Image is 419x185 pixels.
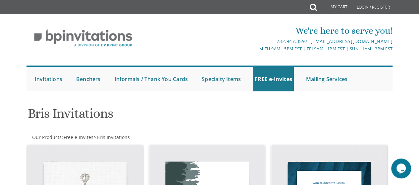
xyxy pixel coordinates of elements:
[316,1,352,14] a: My Cart
[28,106,267,126] h1: Bris Invitations
[149,24,393,37] div: We're here to serve you!
[304,67,349,91] a: Mailing Services
[149,45,393,52] div: M-Th 9am - 5pm EST | Fri 9am - 1pm EST | Sun 11am - 3pm EST
[97,134,130,140] span: Bris Invitations
[26,134,210,141] div: :
[391,159,412,178] iframe: chat widget
[96,134,130,140] a: Bris Invitations
[64,134,93,140] span: Free e-Invites
[149,37,393,45] div: |
[277,38,308,44] a: 732.947.3597
[310,38,393,44] a: [EMAIL_ADDRESS][DOMAIN_NAME]
[93,134,130,140] span: >
[75,67,102,91] a: Benchers
[113,67,189,91] a: Informals / Thank You Cards
[63,134,93,140] a: Free e-Invites
[26,24,140,52] img: BP Invitation Loft
[33,67,64,91] a: Invitations
[200,67,242,91] a: Specialty Items
[253,67,294,91] a: FREE e-Invites
[31,134,62,140] a: Our Products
